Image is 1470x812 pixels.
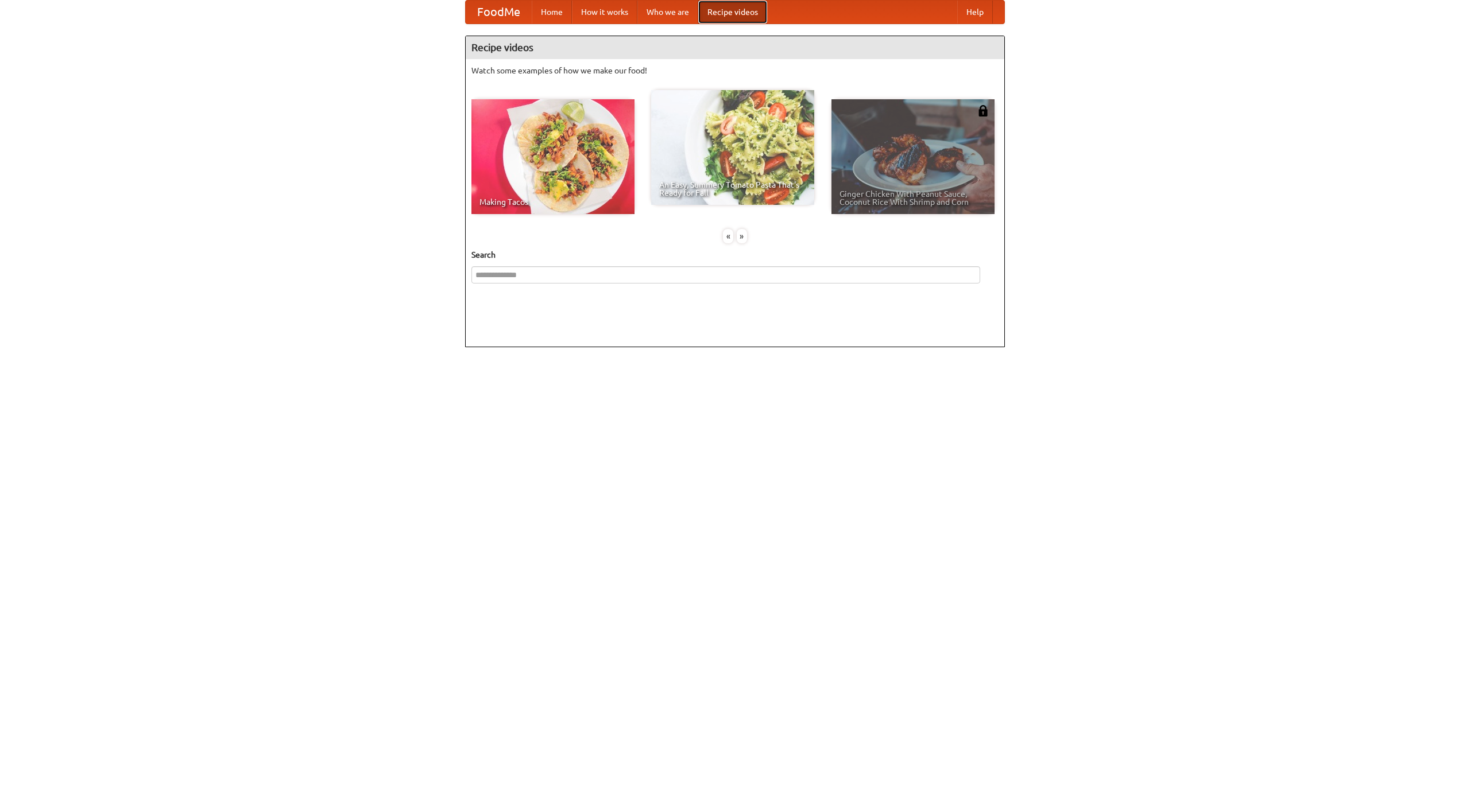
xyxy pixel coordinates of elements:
a: How it works [572,1,637,24]
p: Watch some examples of how we make our food! [471,65,999,76]
a: FoodMe [466,1,532,24]
div: « [723,229,733,243]
a: Home [532,1,572,24]
h5: Search [471,249,999,261]
div: » [737,229,747,243]
a: Making Tacos [471,99,635,214]
span: An Easy, Summery Tomato Pasta That's Ready for Fall [659,181,806,197]
h4: Recipe videos [466,36,1004,59]
a: Recipe videos [698,1,767,24]
a: Who we are [637,1,698,24]
a: Help [957,1,993,24]
a: An Easy, Summery Tomato Pasta That's Ready for Fall [651,90,814,205]
img: 483408.png [977,105,989,116]
span: Making Tacos [479,198,626,206]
